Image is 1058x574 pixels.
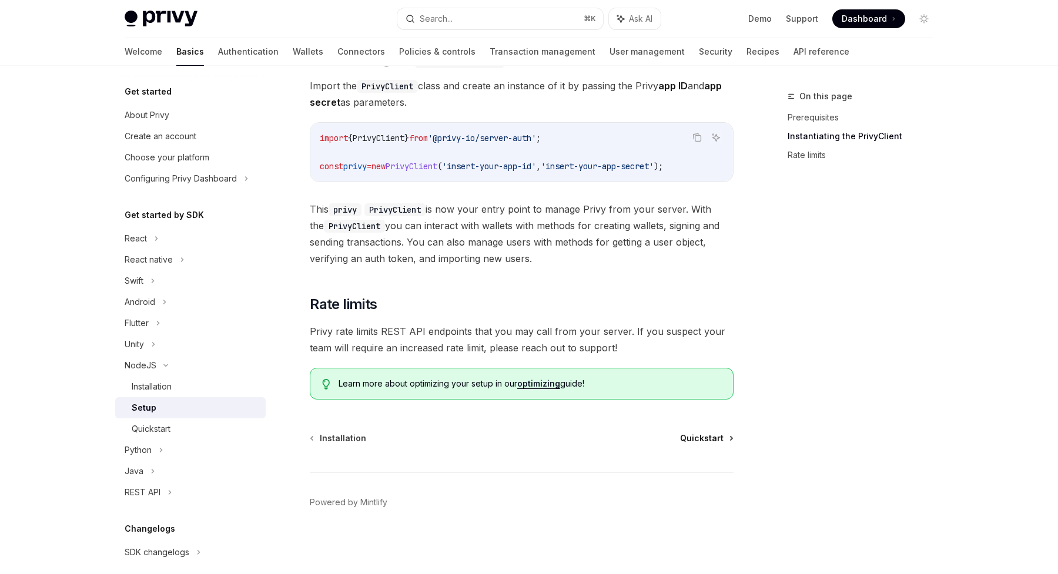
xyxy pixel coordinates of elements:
[132,401,156,415] div: Setup
[680,432,732,444] a: Quickstart
[125,464,143,478] div: Java
[320,133,348,143] span: import
[322,379,330,390] svg: Tip
[371,161,386,172] span: new
[541,161,654,172] span: 'insert-your-app-secret'
[125,253,173,267] div: React native
[218,38,279,66] a: Authentication
[517,378,560,389] a: optimizing
[115,126,266,147] a: Create an account
[125,172,237,186] div: Configuring Privy Dashboard
[176,38,204,66] a: Basics
[680,432,724,444] span: Quickstart
[115,147,266,168] a: Choose your platform
[320,432,366,444] span: Installation
[699,38,732,66] a: Security
[793,38,849,66] a: API reference
[310,295,377,314] span: Rate limits
[357,80,418,93] code: PrivyClient
[799,89,852,103] span: On this page
[311,432,366,444] a: Installation
[324,220,385,233] code: PrivyClient
[746,38,779,66] a: Recipes
[339,378,721,390] span: Learn more about optimizing your setup in our guide!
[320,161,343,172] span: const
[125,358,156,372] div: NodeJS
[310,496,387,508] a: Powered by Mintlify
[125,485,160,499] div: REST API
[310,201,734,267] span: This is now your entry point to manage Privy from your server. With the you can interact with wal...
[125,316,149,330] div: Flutter
[654,161,663,172] span: );
[132,380,172,394] div: Installation
[125,11,197,27] img: light logo
[125,38,162,66] a: Welcome
[348,133,353,143] span: {
[125,208,204,222] h5: Get started by SDK
[367,161,371,172] span: =
[536,133,541,143] span: ;
[490,38,595,66] a: Transaction management
[788,127,943,146] a: Instantiating the PrivyClient
[293,38,323,66] a: Wallets
[125,522,175,536] h5: Changelogs
[442,161,536,172] span: 'insert-your-app-id'
[609,8,661,29] button: Ask AI
[125,129,196,143] div: Create an account
[125,274,143,288] div: Swift
[115,418,266,439] a: Quickstart
[125,337,144,351] div: Unity
[125,295,155,309] div: Android
[536,161,541,172] span: ,
[788,108,943,127] a: Prerequisites
[404,133,409,143] span: }
[125,150,209,165] div: Choose your platform
[310,78,734,110] span: Import the class and create an instance of it by passing the Privy and as parameters.
[310,323,734,356] span: Privy rate limits REST API endpoints that you may call from your server. If you suspect your team...
[364,203,426,216] code: PrivyClient
[629,13,652,25] span: Ask AI
[658,80,688,92] strong: app ID
[125,231,147,246] div: React
[125,85,172,99] h5: Get started
[386,161,437,172] span: PrivyClient
[409,133,428,143] span: from
[708,130,724,145] button: Ask AI
[353,133,404,143] span: PrivyClient
[915,9,933,28] button: Toggle dark mode
[125,108,169,122] div: About Privy
[842,13,887,25] span: Dashboard
[132,422,170,436] div: Quickstart
[115,397,266,418] a: Setup
[786,13,818,25] a: Support
[125,545,189,559] div: SDK changelogs
[437,161,442,172] span: (
[115,376,266,397] a: Installation
[399,38,476,66] a: Policies & controls
[584,14,596,24] span: ⌘ K
[329,203,361,216] code: privy
[420,12,453,26] div: Search...
[748,13,772,25] a: Demo
[397,8,603,29] button: Search...⌘K
[832,9,905,28] a: Dashboard
[428,133,536,143] span: '@privy-io/server-auth'
[610,38,685,66] a: User management
[343,161,367,172] span: privy
[337,38,385,66] a: Connectors
[788,146,943,165] a: Rate limits
[115,105,266,126] a: About Privy
[125,443,152,457] div: Python
[689,130,705,145] button: Copy the contents from the code block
